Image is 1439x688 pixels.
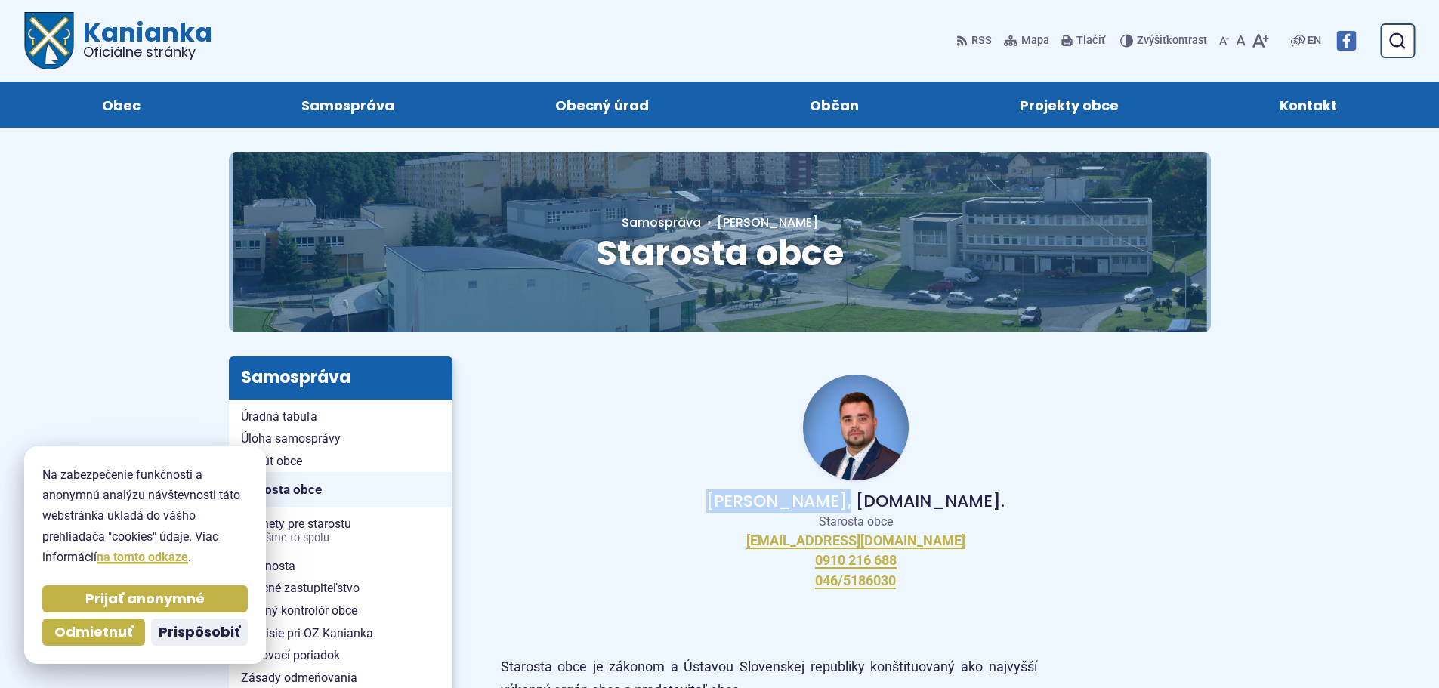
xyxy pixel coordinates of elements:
[1120,25,1210,57] button: Zvýšiťkontrast
[229,644,452,667] a: Rokovací poriadok
[229,513,452,548] a: Podnety pre starostuVyriešme to spolu
[622,214,701,231] a: Samospráva
[1305,32,1324,50] a: EN
[229,427,452,450] a: Úloha samosprávy
[746,532,965,550] a: [EMAIL_ADDRESS][DOMAIN_NAME]
[525,514,1187,529] p: Starosta obce
[1058,25,1108,57] button: Tlačiť
[596,229,844,277] span: Starosta obce
[229,356,452,399] h3: Samospráva
[229,450,452,473] a: Štatút obce
[1280,82,1337,128] span: Kontakt
[1076,35,1105,48] span: Tlačiť
[241,600,440,622] span: Hlavný kontrolór obce
[241,406,440,428] span: Úradná tabuľa
[701,214,818,231] a: [PERSON_NAME]
[102,82,141,128] span: Obec
[803,375,909,480] img: Fotka - starosta obce
[229,577,452,600] a: Obecné zastupiteľstvo
[241,450,440,473] span: Štatút obce
[956,25,995,57] a: RSS
[815,572,896,590] a: 046/5186030
[1336,31,1356,51] img: Prejsť na Facebook stránku
[42,619,145,646] button: Odmietnuť
[85,591,205,608] span: Prijať anonymné
[229,622,452,645] a: Komisie pri OZ Kanianka
[525,492,1187,511] p: [PERSON_NAME], [DOMAIN_NAME].
[815,552,897,569] a: 0910 216 688
[810,82,859,128] span: Občan
[241,513,440,548] span: Podnety pre starostu
[1249,25,1272,57] button: Zväčšiť veľkosť písma
[1216,25,1233,57] button: Zmenšiť veľkosť písma
[1021,32,1049,50] span: Mapa
[241,427,440,450] span: Úloha samosprávy
[83,45,212,59] span: Oficiálne stránky
[241,644,440,667] span: Rokovací poriadok
[42,464,248,567] p: Na zabezpečenie funkčnosti a anonymnú analýzu návštevnosti táto webstránka ukladá do vášho prehli...
[1233,25,1249,57] button: Nastaviť pôvodnú veľkosť písma
[1215,82,1403,128] a: Kontakt
[97,550,188,564] a: na tomto odkaze
[229,600,452,622] a: Hlavný kontrolór obce
[229,555,452,578] a: Prednosta
[241,478,440,501] span: Starosta obce
[241,532,440,545] span: Vyriešme to spolu
[24,12,74,69] img: Prejsť na domovskú stránku
[489,82,714,128] a: Obecný úrad
[24,12,212,69] a: Logo Kanianka, prejsť na domovskú stránku.
[151,619,248,646] button: Prispôsobiť
[955,82,1184,128] a: Projekty obce
[54,624,133,641] span: Odmietnuť
[241,622,440,645] span: Komisie pri OZ Kanianka
[1137,35,1207,48] span: kontrast
[717,214,818,231] span: [PERSON_NAME]
[36,82,205,128] a: Obec
[74,20,212,59] span: Kanianka
[1137,34,1166,47] span: Zvýšiť
[236,82,459,128] a: Samospráva
[555,82,649,128] span: Obecný úrad
[301,82,394,128] span: Samospráva
[241,555,440,578] span: Prednosta
[1020,82,1119,128] span: Projekty obce
[241,577,440,600] span: Obecné zastupiteľstvo
[971,32,992,50] span: RSS
[1001,25,1052,57] a: Mapa
[745,82,925,128] a: Občan
[42,585,248,612] button: Prijať anonymné
[159,624,240,641] span: Prispôsobiť
[229,406,452,428] a: Úradná tabuľa
[1308,32,1321,50] span: EN
[229,472,452,507] a: Starosta obce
